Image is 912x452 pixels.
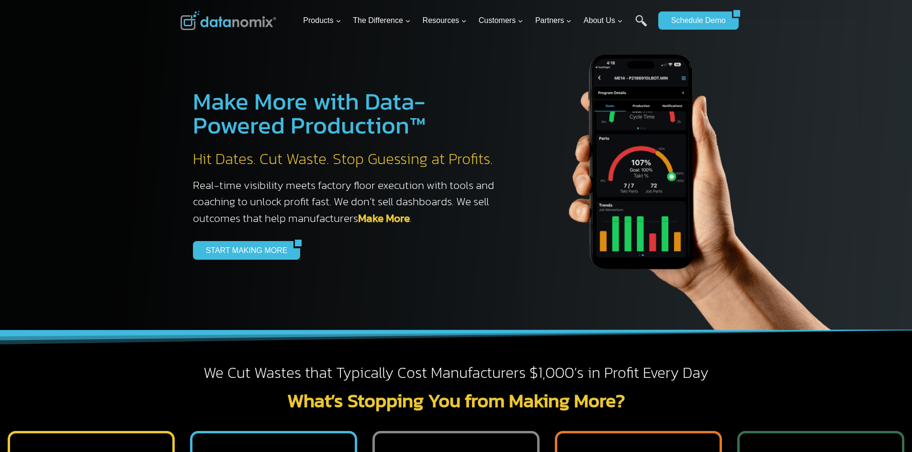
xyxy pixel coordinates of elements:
[180,363,732,383] h2: We Cut Wastes that Typically Cost Manufacturers $1,000’s in Profit Every Day
[193,149,504,169] h2: Hit Dates. Cut Waste. Stop Guessing at Profits.
[523,19,858,330] img: The Datanoix Mobile App available on Android and iOS Devices
[303,14,341,27] span: Products
[180,391,732,410] h2: What’s Stopping You from Making More?
[353,14,411,27] span: The Difference
[299,5,653,36] nav: Primary Navigation
[193,89,504,137] h1: Make More with Data-Powered Production™
[658,11,732,30] a: Schedule Demo
[635,15,647,36] a: Search
[584,14,623,27] span: About Us
[193,177,504,227] h3: Real-time visibility meets factory floor execution with tools and coaching to unlock profit fast....
[358,210,410,226] a: Make More
[180,11,276,30] img: Datanomix
[535,14,572,27] span: Partners
[423,14,467,27] span: Resources
[479,14,523,27] span: Customers
[193,241,294,259] a: START MAKING MORE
